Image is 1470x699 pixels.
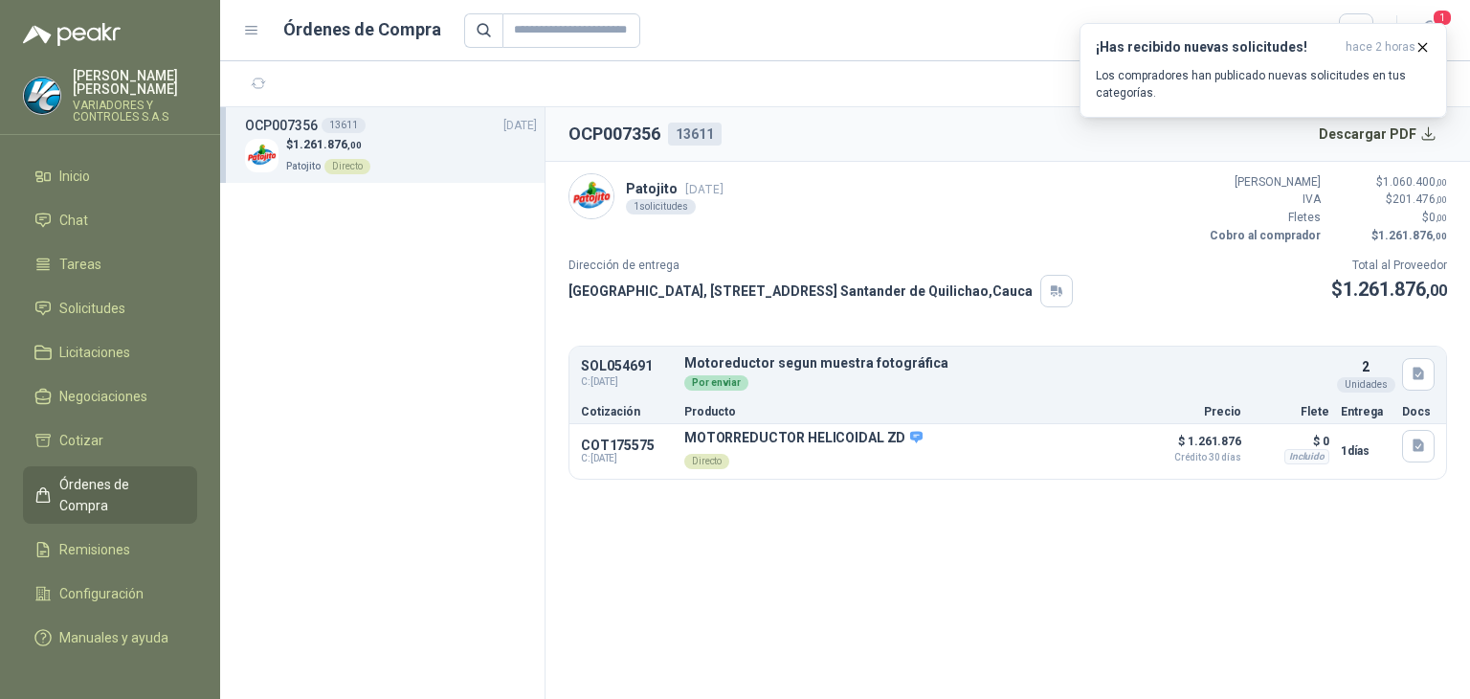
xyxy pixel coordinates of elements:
[73,69,197,96] p: [PERSON_NAME] [PERSON_NAME]
[23,422,197,459] a: Cotizar
[1346,39,1415,56] span: hace 2 horas
[1436,194,1447,205] span: ,00
[1080,23,1447,118] button: ¡Has recibido nuevas solicitudes!hace 2 horas Los compradores han publicado nuevas solicitudes en...
[1206,227,1321,245] p: Cobro al comprador
[1332,191,1447,209] p: $
[581,406,673,417] p: Cotización
[1337,377,1395,393] div: Unidades
[568,281,1033,302] p: [GEOGRAPHIC_DATA], [STREET_ADDRESS] Santander de Quilichao , Cauca
[1146,453,1241,462] span: Crédito 30 días
[1432,9,1453,27] span: 1
[286,136,370,154] p: $
[59,474,179,516] span: Órdenes de Compra
[503,117,537,135] span: [DATE]
[23,23,121,46] img: Logo peakr
[1343,278,1447,301] span: 1.261.876
[626,199,696,214] div: 1 solicitudes
[684,430,923,447] p: MOTORREDUCTOR HELICOIDAL ZD
[322,118,366,133] div: 13611
[23,466,197,524] a: Órdenes de Compra
[1383,175,1447,189] span: 1.060.400
[1146,406,1241,417] p: Precio
[23,158,197,194] a: Inicio
[1253,406,1329,417] p: Flete
[59,298,125,319] span: Solicitudes
[1331,275,1447,304] p: $
[59,166,90,187] span: Inicio
[1426,282,1447,300] span: ,00
[59,342,130,363] span: Licitaciones
[1433,231,1447,241] span: ,00
[1308,115,1448,153] button: Descargar PDF
[581,438,673,453] p: COT175575
[286,161,321,171] span: Patojito
[59,430,103,451] span: Cotizar
[1341,440,1391,462] p: 1 días
[568,121,660,147] h2: OCP007356
[1332,173,1447,192] p: $
[581,374,673,390] span: C: [DATE]
[23,246,197,282] a: Tareas
[1206,173,1321,192] p: [PERSON_NAME]
[1206,191,1321,209] p: IVA
[59,583,144,604] span: Configuración
[293,138,362,151] span: 1.261.876
[23,620,197,656] a: Manuales y ayuda
[626,178,724,199] p: Patojito
[581,359,673,373] p: SOL054691
[1402,406,1435,417] p: Docs
[73,100,197,123] p: VARIADORES Y CONTROLES S.A.S
[1332,227,1447,245] p: $
[23,378,197,415] a: Negociaciones
[245,115,537,175] a: OCP00735613611[DATE] Company Logo$1.261.876,00PatojitoDirecto
[1146,430,1241,462] p: $ 1.261.876
[59,254,101,275] span: Tareas
[1331,257,1447,275] p: Total al Proveedor
[1413,13,1447,48] button: 1
[1362,356,1370,377] p: 2
[245,139,278,172] img: Company Logo
[684,375,748,391] div: Por enviar
[24,78,60,114] img: Company Logo
[59,627,168,648] span: Manuales y ayuda
[569,174,613,218] img: Company Logo
[1436,177,1447,188] span: ,00
[23,531,197,568] a: Remisiones
[59,539,130,560] span: Remisiones
[1436,213,1447,223] span: ,00
[1378,229,1447,242] span: 1.261.876
[1429,211,1447,224] span: 0
[1332,209,1447,227] p: $
[568,257,1073,275] p: Dirección de entrega
[59,210,88,231] span: Chat
[23,575,197,612] a: Configuración
[1284,449,1329,464] div: Incluido
[685,182,724,196] span: [DATE]
[1253,430,1329,453] p: $ 0
[23,290,197,327] a: Solicitudes
[23,334,197,371] a: Licitaciones
[1096,39,1338,56] h3: ¡Has recibido nuevas solicitudes!
[283,16,441,43] h1: Órdenes de Compra
[684,356,1329,371] p: Motoreductor segun muestra fotográfica
[684,454,729,469] div: Directo
[324,159,370,174] div: Directo
[684,406,1134,417] p: Producto
[1392,192,1447,206] span: 201.476
[1341,406,1391,417] p: Entrega
[23,202,197,238] a: Chat
[59,386,147,407] span: Negociaciones
[668,123,722,146] div: 13611
[1206,209,1321,227] p: Fletes
[347,140,362,150] span: ,00
[245,115,318,136] h3: OCP007356
[1096,67,1431,101] p: Los compradores han publicado nuevas solicitudes en tus categorías.
[581,453,673,464] span: C: [DATE]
